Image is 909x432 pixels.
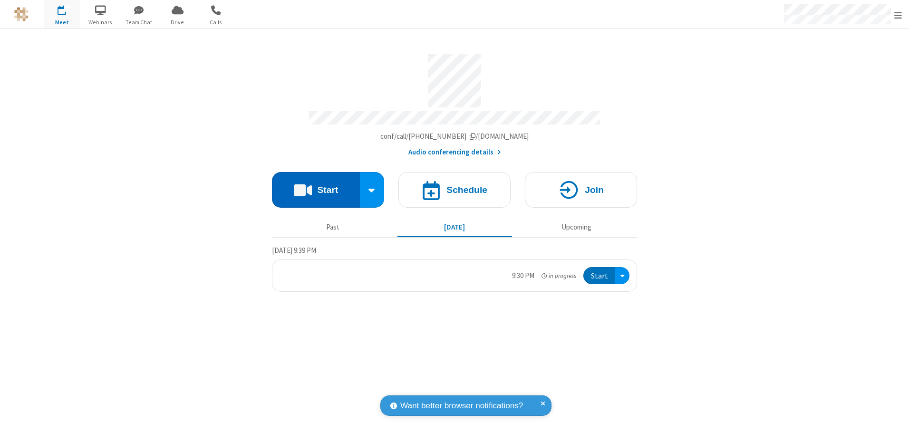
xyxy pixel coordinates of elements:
[360,172,385,208] div: Start conference options
[525,172,637,208] button: Join
[14,7,29,21] img: QA Selenium DO NOT DELETE OR CHANGE
[272,246,316,255] span: [DATE] 9:39 PM
[380,132,529,141] span: Copy my meeting room link
[512,270,534,281] div: 9:30 PM
[272,172,360,208] button: Start
[272,245,637,292] section: Today's Meetings
[272,47,637,158] section: Account details
[583,267,615,285] button: Start
[276,218,390,236] button: Past
[542,271,576,280] em: in progress
[519,218,634,236] button: Upcoming
[400,400,523,412] span: Want better browser notifications?
[397,218,512,236] button: [DATE]
[380,131,529,142] button: Copy my meeting room linkCopy my meeting room link
[44,18,80,27] span: Meet
[408,147,501,158] button: Audio conferencing details
[446,185,487,194] h4: Schedule
[121,18,157,27] span: Team Chat
[317,185,338,194] h4: Start
[64,5,70,12] div: 1
[585,185,604,194] h4: Join
[160,18,195,27] span: Drive
[83,18,118,27] span: Webinars
[615,267,629,285] div: Open menu
[398,172,511,208] button: Schedule
[198,18,234,27] span: Calls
